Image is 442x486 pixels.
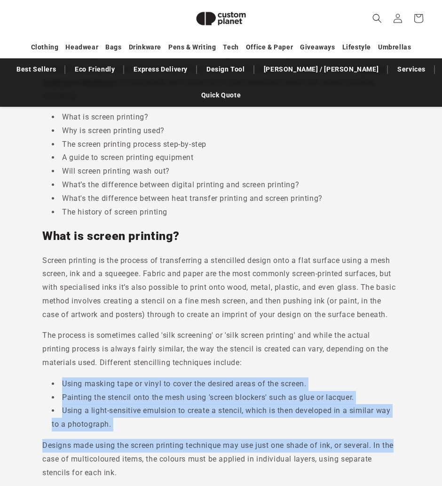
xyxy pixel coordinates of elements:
li: The history of screen printing [52,206,400,219]
a: Quick Quote [197,87,246,104]
li: Will screen printing wash out? [52,165,400,178]
li: A guide to screen printing equipment [52,151,400,165]
a: Headwear [65,39,98,56]
a: Giveaways [300,39,335,56]
a: [PERSON_NAME] / [PERSON_NAME] [259,61,383,78]
img: Custom Planet [188,4,254,33]
a: Clothing [31,39,59,56]
a: Office & Paper [246,39,293,56]
a: Drinkware [129,39,161,56]
summary: Search [367,8,387,29]
h2: What is screen printing? [42,229,400,244]
li: The screen printing process step-by-step [52,138,400,151]
iframe: Chat Widget [395,441,442,486]
p: The process is sometimes called 'silk screening' or 'silk screen printing' and while the actual p... [42,329,400,369]
li: Using a light-sensitive emulsion to create a stencil, which is then developed in a similar way to... [52,404,400,431]
a: Eco Friendly [70,61,119,78]
li: Using masking tape or vinyl to cover the desired areas of the screen. [52,377,400,391]
a: Umbrellas [378,39,411,56]
a: Lifestyle [342,39,371,56]
p: Screen printing is the process of transferring a stencilled design onto a flat surface using a me... [42,254,400,322]
li: What's the difference between heat transfer printing and screen printing? [52,192,400,206]
a: Best Sellers [12,61,61,78]
li: What is screen printing? [52,111,400,124]
li: Why is screen printing used? [52,124,400,138]
p: Designs made using the screen printing technique may use just one shade of ink, or several. In th... [42,439,400,479]
a: Pens & Writing [168,39,216,56]
a: Bags [105,39,121,56]
li: Painting the stencil onto the mesh using 'screen blockers' such as glue or lacquer. [52,391,400,405]
a: Express Delivery [129,61,192,78]
a: Design Tool [202,61,250,78]
li: What’s the difference between digital printing and screen printing? [52,178,400,192]
a: Services [393,61,430,78]
a: Tech [223,39,238,56]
